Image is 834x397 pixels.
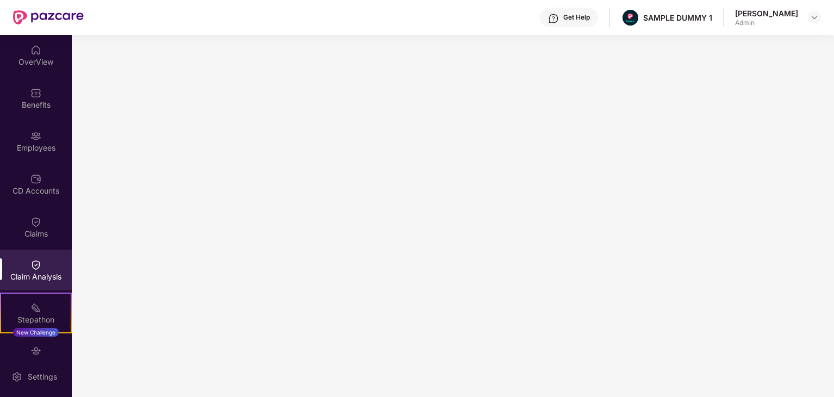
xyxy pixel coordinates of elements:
[30,259,41,270] img: svg+xml;base64,PHN2ZyBpZD0iQ2xhaW0iIHhtbG5zPSJodHRwOi8vd3d3LnczLm9yZy8yMDAwL3N2ZyIgd2lkdGg9IjIwIi...
[1,314,71,325] div: Stepathon
[643,13,712,23] div: SAMPLE DUMMY 1
[810,13,819,22] img: svg+xml;base64,PHN2ZyBpZD0iRHJvcGRvd24tMzJ4MzIiIHhtbG5zPSJodHRwOi8vd3d3LnczLm9yZy8yMDAwL3N2ZyIgd2...
[13,328,59,337] div: New Challenge
[623,10,638,26] img: Pazcare_Alternative_logo-01-01.png
[30,88,41,98] img: svg+xml;base64,PHN2ZyBpZD0iQmVuZWZpdHMiIHhtbG5zPSJodHRwOi8vd3d3LnczLm9yZy8yMDAwL3N2ZyIgd2lkdGg9Ij...
[30,131,41,141] img: svg+xml;base64,PHN2ZyBpZD0iRW1wbG95ZWVzIiB4bWxucz0iaHR0cDovL3d3dy53My5vcmcvMjAwMC9zdmciIHdpZHRoPS...
[30,173,41,184] img: svg+xml;base64,PHN2ZyBpZD0iQ0RfQWNjb3VudHMiIGRhdGEtbmFtZT0iQ0QgQWNjb3VudHMiIHhtbG5zPSJodHRwOi8vd3...
[548,13,559,24] img: svg+xml;base64,PHN2ZyBpZD0iSGVscC0zMngzMiIgeG1sbnM9Imh0dHA6Ly93d3cudzMub3JnLzIwMDAvc3ZnIiB3aWR0aD...
[13,10,84,24] img: New Pazcare Logo
[735,8,798,18] div: [PERSON_NAME]
[30,216,41,227] img: svg+xml;base64,PHN2ZyBpZD0iQ2xhaW0iIHhtbG5zPSJodHRwOi8vd3d3LnczLm9yZy8yMDAwL3N2ZyIgd2lkdGg9IjIwIi...
[735,18,798,27] div: Admin
[30,302,41,313] img: svg+xml;base64,PHN2ZyB4bWxucz0iaHR0cDovL3d3dy53My5vcmcvMjAwMC9zdmciIHdpZHRoPSIyMSIgaGVpZ2h0PSIyMC...
[30,345,41,356] img: svg+xml;base64,PHN2ZyBpZD0iRW5kb3JzZW1lbnRzIiB4bWxucz0iaHR0cDovL3d3dy53My5vcmcvMjAwMC9zdmciIHdpZH...
[563,13,590,22] div: Get Help
[30,45,41,55] img: svg+xml;base64,PHN2ZyBpZD0iSG9tZSIgeG1sbnM9Imh0dHA6Ly93d3cudzMub3JnLzIwMDAvc3ZnIiB3aWR0aD0iMjAiIG...
[24,371,60,382] div: Settings
[11,371,22,382] img: svg+xml;base64,PHN2ZyBpZD0iU2V0dGluZy0yMHgyMCIgeG1sbnM9Imh0dHA6Ly93d3cudzMub3JnLzIwMDAvc3ZnIiB3aW...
